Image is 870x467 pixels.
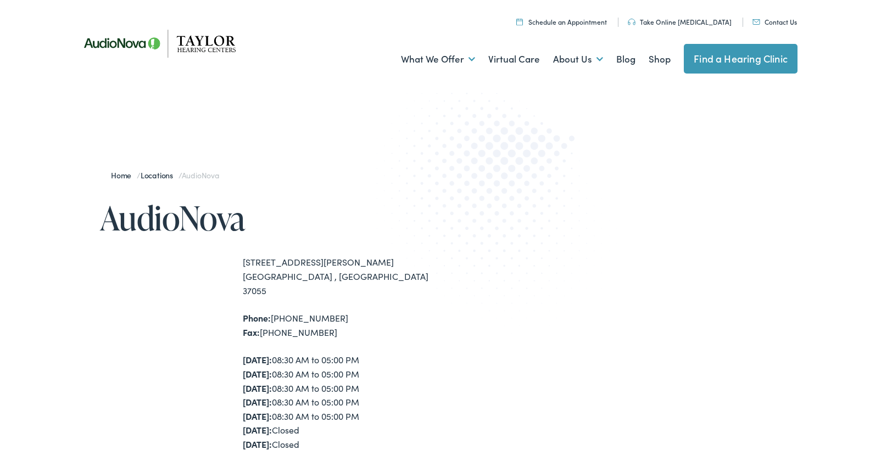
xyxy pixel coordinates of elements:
[243,311,435,339] div: [PHONE_NUMBER] [PHONE_NUMBER]
[243,368,272,380] strong: [DATE]:
[243,312,271,324] strong: Phone:
[243,438,272,450] strong: [DATE]:
[100,200,435,236] h1: AudioNova
[243,353,272,365] strong: [DATE]:
[628,17,732,26] a: Take Online [MEDICAL_DATA]
[243,382,272,394] strong: [DATE]:
[516,17,607,26] a: Schedule an Appointment
[243,396,272,408] strong: [DATE]:
[111,170,219,181] span: / /
[616,39,635,80] a: Blog
[401,39,475,80] a: What We Offer
[182,170,219,181] span: AudioNova
[243,255,435,297] div: [STREET_ADDRESS][PERSON_NAME] [GEOGRAPHIC_DATA] , [GEOGRAPHIC_DATA] 37055
[752,17,797,26] a: Contact Us
[141,170,179,181] a: Locations
[111,170,137,181] a: Home
[243,353,435,451] div: 08:30 AM to 05:00 PM 08:30 AM to 05:00 PM 08:30 AM to 05:00 PM 08:30 AM to 05:00 PM 08:30 AM to 0...
[684,44,797,74] a: Find a Hearing Clinic
[649,39,671,80] a: Shop
[243,326,260,338] strong: Fax:
[243,410,272,422] strong: [DATE]:
[752,19,760,25] img: utility icon
[488,39,540,80] a: Virtual Care
[553,39,603,80] a: About Us
[516,18,523,25] img: utility icon
[243,424,272,436] strong: [DATE]:
[628,19,635,25] img: utility icon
